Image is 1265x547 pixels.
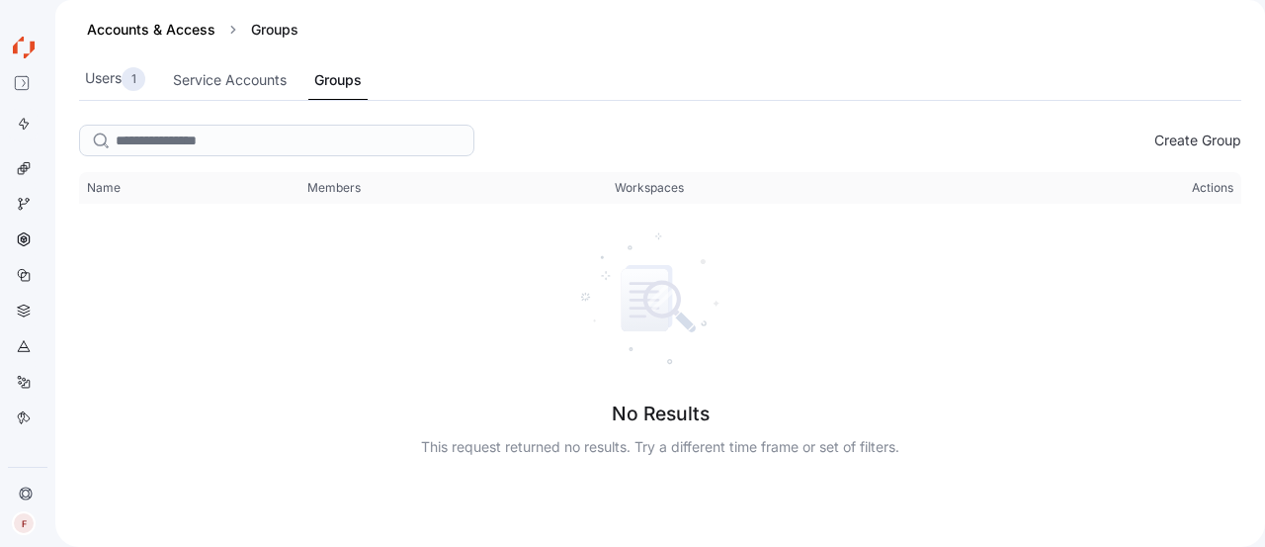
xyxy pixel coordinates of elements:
span: Members [307,180,361,196]
span: Actions [1192,180,1233,196]
div: Service Accounts [173,69,287,91]
span: Name [87,180,121,196]
div: Groups [314,69,362,91]
div: Users [85,67,145,91]
button: Create Group [1154,130,1241,150]
div: No Results [612,402,710,425]
div: Groups [243,20,306,40]
a: Accounts & Access [87,21,215,38]
div: F [12,511,36,535]
p: This request returned no results. Try a different time frame or set of filters. [421,437,899,457]
span: Workspaces [615,180,684,196]
p: 1 [131,69,136,89]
